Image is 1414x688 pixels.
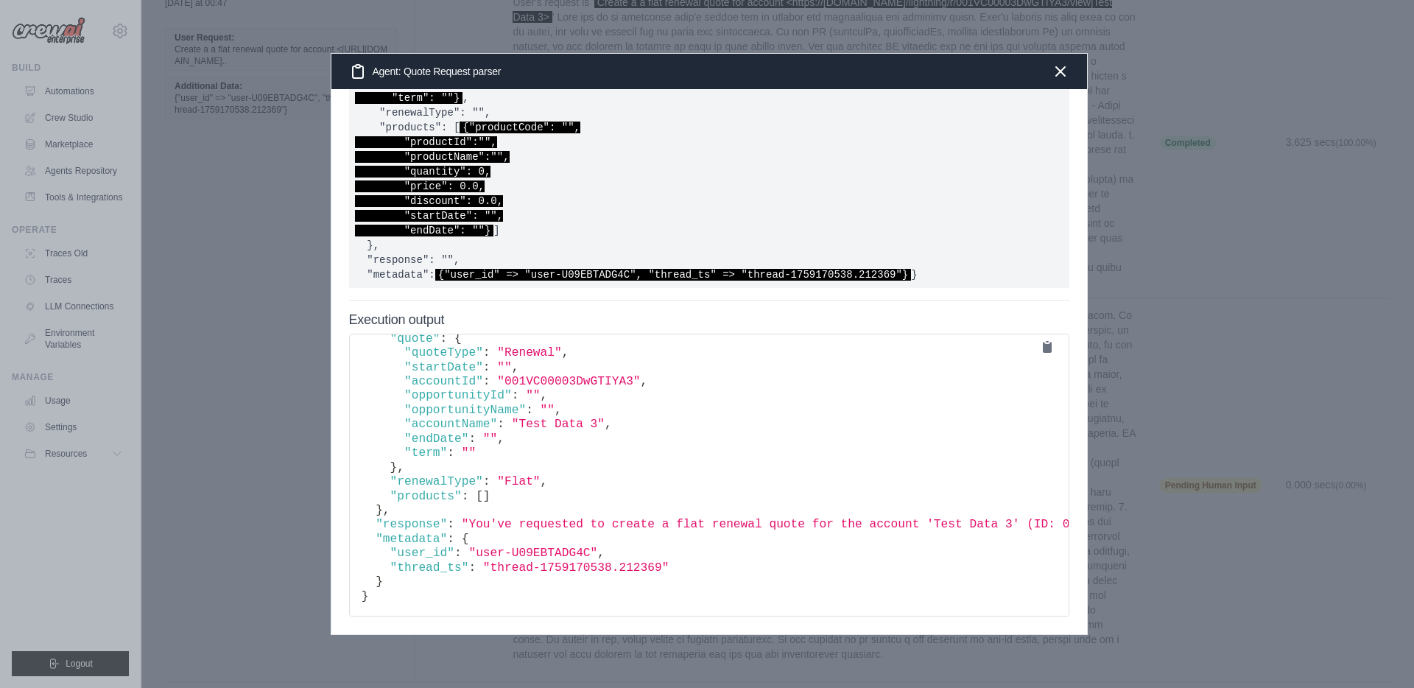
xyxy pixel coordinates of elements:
[483,561,669,575] span: "thread-1759170538.212369"
[404,346,483,359] span: "quoteType"
[605,418,612,431] span: ,
[397,461,404,474] span: ,
[483,475,490,488] span: :
[390,490,462,503] span: "products"
[404,432,468,446] span: "endDate"
[390,332,440,345] span: "quote"
[468,561,476,575] span: :
[376,575,383,589] span: }
[440,332,448,345] span: :
[447,446,454,460] span: :
[390,475,483,488] span: "renewalType"
[512,361,519,374] span: ,
[404,418,497,431] span: "accountName"
[454,547,462,560] span: :
[526,404,533,417] span: :
[497,346,561,359] span: "Renewal"
[597,547,605,560] span: ,
[376,533,447,546] span: "metadata"
[404,375,483,388] span: "accountId"
[483,346,490,359] span: :
[390,561,469,575] span: "thread_ts"
[383,504,390,517] span: ,
[526,389,540,402] span: ""
[541,475,548,488] span: ,
[468,547,597,560] span: "user-U09EBTADG4C"
[404,389,512,402] span: "opportunityId"
[468,432,476,446] span: :
[476,490,483,503] span: [
[497,475,540,488] span: "Flat"
[355,122,580,236] span: {"productCode": "", "productId":"", "productName":"", "quantity": 0, "price": 0.0, "discount": 0....
[641,375,648,388] span: ,
[454,332,462,345] span: {
[497,375,640,388] span: "001VC00003DwGTIYA3"
[497,418,504,431] span: :
[497,361,511,374] span: ""
[362,590,369,603] span: }
[376,504,383,517] span: }
[376,518,447,531] span: "response"
[483,432,497,446] span: ""
[555,404,562,417] span: ,
[462,533,469,546] span: {
[497,432,504,446] span: ,
[435,269,912,281] span: {"user_id" => "user-U09EBTADG4C", "thread_ts" => "thread-1759170538.212369"}
[447,518,454,531] span: :
[404,404,526,417] span: "opportunityName"
[349,63,502,80] h3: Agent: Quote Request parser
[390,461,398,474] span: }
[349,312,1069,329] h4: Execution output
[390,547,454,560] span: "user_id"
[404,446,447,460] span: "term"
[541,389,548,402] span: ,
[462,490,469,503] span: :
[483,490,490,503] span: ]
[562,346,569,359] span: ,
[462,446,476,460] span: ""
[483,375,490,388] span: :
[541,404,555,417] span: ""
[404,361,483,374] span: "startDate"
[447,533,454,546] span: :
[512,418,605,431] span: "Test Data 3"
[483,361,490,374] span: :
[512,389,519,402] span: :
